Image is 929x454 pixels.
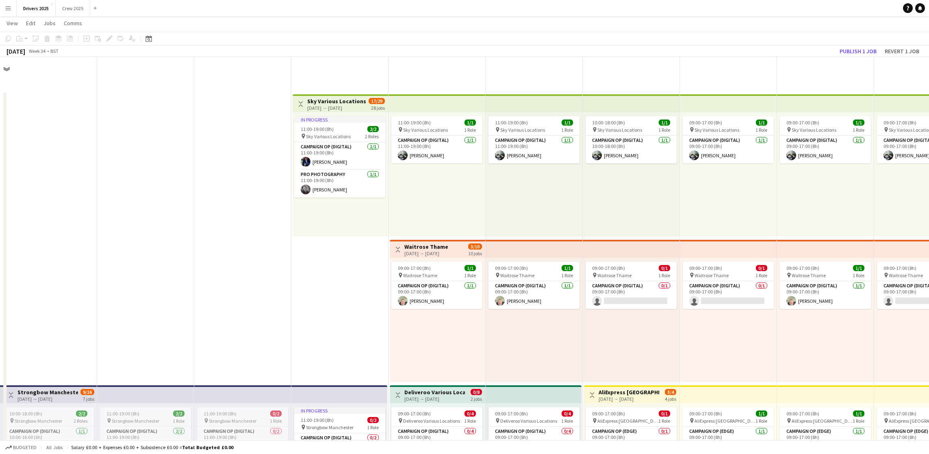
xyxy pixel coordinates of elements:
[561,127,573,133] span: 1 Role
[792,272,826,278] span: Waitrose Thame
[495,119,528,126] span: 11:00-19:00 (8h)
[306,424,354,430] span: Strongbow Manchester
[83,395,94,402] div: 7 jobs
[786,119,819,126] span: 09:00-17:00 (8h)
[173,411,184,417] span: 2/2
[468,243,482,250] span: 3/10
[881,46,922,56] button: Revert 1 job
[853,265,864,271] span: 1/1
[562,265,573,271] span: 1/1
[391,136,482,163] app-card-role: Campaign Op (Digital)1/111:00-19:00 (8h)[PERSON_NAME]
[780,262,871,309] div: 09:00-17:00 (8h)1/1 Waitrose Thame1 RoleCampaign Op (Digital)1/109:00-17:00 (8h)[PERSON_NAME]
[665,389,676,395] span: 3/4
[683,281,774,309] app-card-role: Campaign Op (Digital)0/109:00-17:00 (8h)
[756,411,767,417] span: 1/1
[471,389,482,395] span: 0/8
[398,411,431,417] span: 09:00-17:00 (8h)
[659,119,670,126] span: 1/1
[853,127,864,133] span: 1 Role
[756,265,767,271] span: 0/1
[13,445,37,450] span: Budgeted
[586,116,677,163] app-job-card: 10:00-18:00 (8h)1/1 Sky Various Locations1 RoleCampaign Op (Digital)1/110:00-18:00 (8h)[PERSON_NAME]
[403,418,460,424] span: Deliveroo Various Locations
[17,0,56,16] button: Drivers 2025
[369,98,385,104] span: 17/29
[562,119,573,126] span: 1/1
[367,424,379,430] span: 1 Role
[270,411,282,417] span: 0/2
[294,170,385,198] app-card-role: Pro Photography1/111:00-19:00 (8h)[PERSON_NAME]
[301,417,334,423] span: 11:00-19:00 (8h)
[561,418,573,424] span: 1 Role
[756,119,767,126] span: 1/1
[853,272,864,278] span: 1 Role
[71,444,233,450] div: Salary £0.00 + Expenses £0.00 + Subsistence £0.00 =
[367,417,379,423] span: 0/2
[853,119,864,126] span: 1/1
[464,411,476,417] span: 0/4
[80,389,94,395] span: 9/16
[294,116,385,123] div: In progress
[391,116,482,163] app-job-card: 11:00-19:00 (8h)1/1 Sky Various Locations1 RoleCampaign Op (Digital)1/111:00-19:00 (8h)[PERSON_NAME]
[398,119,431,126] span: 11:00-19:00 (8h)
[404,250,448,256] div: [DATE] → [DATE]
[883,411,916,417] span: 09:00-17:00 (8h)
[586,262,677,309] app-job-card: 09:00-17:00 (8h)0/1 Waitrose Thame1 RoleCampaign Op (Digital)0/109:00-17:00 (8h)
[488,136,580,163] app-card-role: Campaign Op (Digital)1/111:00-19:00 (8h)[PERSON_NAME]
[464,418,476,424] span: 1 Role
[853,418,864,424] span: 1 Role
[597,272,632,278] span: Waitrose Thame
[836,46,880,56] button: Publish 1 job
[209,418,256,424] span: Strongbow Manchester
[306,133,351,139] span: Sky Various Locations
[500,272,534,278] span: Waitrose Thame
[755,127,767,133] span: 1 Role
[403,127,448,133] span: Sky Various Locations
[792,127,836,133] span: Sky Various Locations
[26,20,35,27] span: Edit
[307,105,366,111] div: [DATE] → [DATE]
[61,18,85,28] a: Comms
[367,126,379,132] span: 2/2
[599,389,659,396] h3: AliExpress [GEOGRAPHIC_DATA]
[391,281,482,309] app-card-role: Campaign Op (Digital)1/109:00-17:00 (8h)[PERSON_NAME]
[294,116,385,198] div: In progress11:00-19:00 (8h)2/2 Sky Various Locations2 RolesCampaign Op (Digital)1/111:00-19:00 (8...
[488,281,580,309] app-card-role: Campaign Op (Digital)1/109:00-17:00 (8h)[PERSON_NAME]
[9,411,42,417] span: 10:00-18:00 (8h)
[586,281,677,309] app-card-role: Campaign Op (Digital)0/109:00-17:00 (8h)
[43,20,56,27] span: Jobs
[40,18,59,28] a: Jobs
[50,48,59,54] div: BST
[495,411,528,417] span: 09:00-17:00 (8h)
[464,119,476,126] span: 1/1
[683,136,774,163] app-card-role: Campaign Op (Digital)1/109:00-17:00 (8h)[PERSON_NAME]
[56,0,90,16] button: Crew 2025
[404,389,465,396] h3: Deliveroo Various Locations
[15,418,62,424] span: Strongbow Manchester
[695,127,739,133] span: Sky Various Locations
[488,116,580,163] div: 11:00-19:00 (8h)1/1 Sky Various Locations1 RoleCampaign Op (Digital)1/111:00-19:00 (8h)[PERSON_NAME]
[64,20,82,27] span: Comms
[883,265,916,271] span: 09:00-17:00 (8h)
[683,116,774,163] app-job-card: 09:00-17:00 (8h)1/1 Sky Various Locations1 RoleCampaign Op (Digital)1/109:00-17:00 (8h)[PERSON_NAME]
[658,272,670,278] span: 1 Role
[403,272,437,278] span: Waitrose Thame
[182,444,233,450] span: Total Budgeted £0.00
[683,262,774,309] app-job-card: 09:00-17:00 (8h)0/1 Waitrose Thame1 RoleCampaign Op (Digital)0/109:00-17:00 (8h)
[561,272,573,278] span: 1 Role
[780,281,871,309] app-card-role: Campaign Op (Digital)1/109:00-17:00 (8h)[PERSON_NAME]
[562,411,573,417] span: 0/4
[599,396,659,402] div: [DATE] → [DATE]
[689,119,722,126] span: 09:00-17:00 (8h)
[695,418,755,424] span: AliExpress [GEOGRAPHIC_DATA]
[786,265,819,271] span: 09:00-17:00 (8h)
[76,411,87,417] span: 2/2
[792,418,853,424] span: AliExpress [GEOGRAPHIC_DATA]
[780,116,871,163] div: 09:00-17:00 (8h)1/1 Sky Various Locations1 RoleCampaign Op (Digital)1/109:00-17:00 (8h)[PERSON_NAME]
[659,265,670,271] span: 0/1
